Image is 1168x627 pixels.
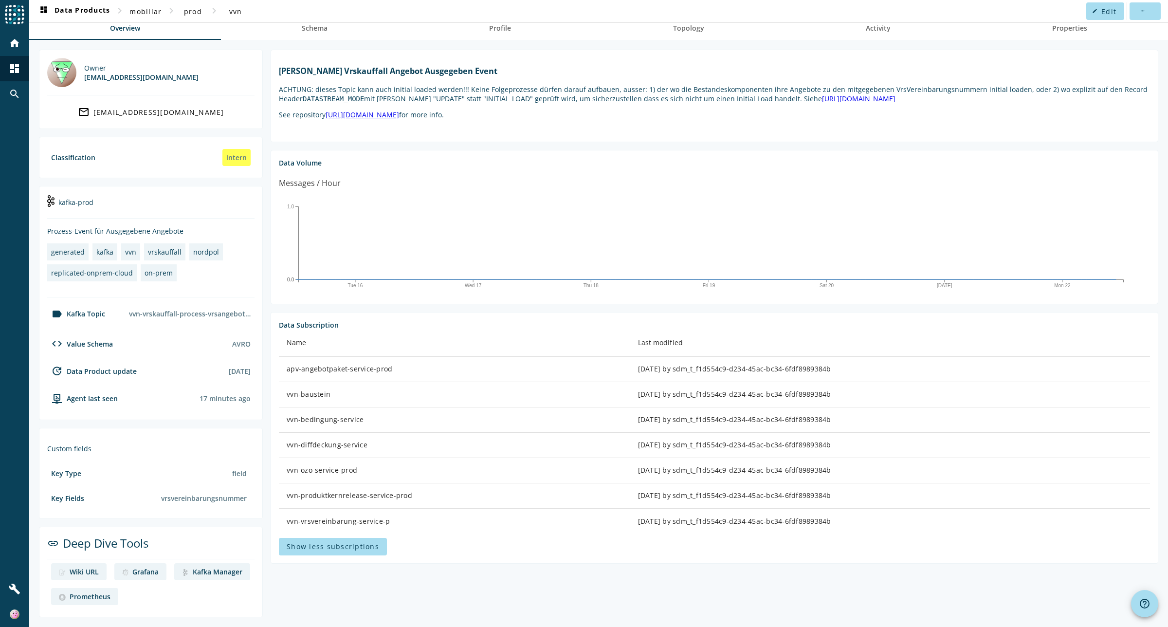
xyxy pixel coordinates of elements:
div: Prometheus [70,592,110,601]
span: Profile [489,25,511,32]
span: Schema [302,25,328,32]
div: Wiki URL [70,567,99,576]
span: vvn [229,7,242,16]
text: Fri 19 [703,283,715,288]
span: Show less subscriptions [287,542,379,551]
div: generated [51,247,85,257]
span: Data Products [38,5,110,17]
a: [URL][DOMAIN_NAME] [326,110,399,119]
div: vvn-ozo-service-prod [287,465,622,475]
div: Kafka Manager [193,567,242,576]
a: deep dive imageKafka Manager [174,563,250,580]
code: DATASTREAM_MODE [303,95,364,103]
text: [DATE] [937,283,952,288]
div: Deep Dive Tools [47,535,255,559]
h1: [PERSON_NAME] Vrskauffall Angebot Ausgegeben Event [279,66,1150,76]
span: prod [184,7,202,16]
div: apv-angebotpaket-service-prod [287,364,622,374]
text: Sat 20 [820,283,834,288]
img: deep dive image [59,569,66,576]
mat-icon: mail_outline [78,106,90,118]
div: intern [222,149,251,166]
div: [EMAIL_ADDRESS][DOMAIN_NAME] [84,73,199,82]
div: Classification [51,153,95,162]
div: Prozess-Event für Ausgegebene Angebote [47,226,255,236]
div: vvn [125,247,136,257]
mat-icon: update [51,365,63,377]
span: Edit [1101,7,1116,16]
th: Last modified [630,330,1150,357]
div: vrsvereinbarungsnummer [157,490,251,507]
div: vvn-vrsvereinbarung-service-p [287,516,622,526]
div: Kafka Topic [47,308,105,320]
text: Tue 16 [348,283,363,288]
div: Custom fields [47,444,255,453]
text: 1.0 [287,203,294,209]
div: field [228,465,251,482]
img: deep dive image [59,594,66,601]
button: Data Products [34,2,114,20]
div: Data Product update [47,365,137,377]
a: deep dive imagePrometheus [51,588,118,605]
td: [DATE] by sdm_t_f1d554c9-d234-45ac-bc34-6fdf8989384b [630,458,1150,483]
div: Key Fields [51,494,84,503]
mat-icon: dashboard [9,63,20,74]
mat-icon: build [9,583,20,595]
p: See repository for more info. [279,110,1150,119]
div: Key Type [51,469,81,478]
div: nordpol [193,247,219,257]
mat-icon: more_horiz [1139,8,1145,14]
a: [EMAIL_ADDRESS][DOMAIN_NAME] [47,103,255,121]
td: [DATE] by sdm_t_f1d554c9-d234-45ac-bc34-6fdf8989384b [630,382,1150,407]
div: Owner [84,63,199,73]
mat-icon: dashboard [38,5,50,17]
div: kafka-prod [47,194,255,219]
div: Data Volume [279,158,1150,167]
a: [URL][DOMAIN_NAME] [822,94,895,103]
span: Properties [1052,25,1087,32]
div: vvn-vrskauffall-process-vrsangebot-ausgegeben-prod [125,305,255,322]
div: [EMAIL_ADDRESS][DOMAIN_NAME] [93,108,224,117]
a: deep dive imageGrafana [114,563,166,580]
mat-icon: chevron_right [114,5,126,17]
div: vvn-baustein [287,389,622,399]
div: replicated-onprem-cloud [51,268,133,277]
mat-icon: home [9,37,20,49]
div: agent-env-prod [47,392,118,404]
img: mbx_300520@mobi.ch [47,58,76,87]
button: prod [177,2,208,20]
div: AVRO [232,339,251,349]
text: Thu 18 [584,283,599,288]
button: Show less subscriptions [279,538,387,555]
mat-icon: chevron_right [208,5,220,17]
p: ACHTUNG: dieses Topic kann auch initial loaded werden!!! Keine Folgeprozesse dürfen darauf aufbau... [279,85,1150,103]
td: [DATE] by sdm_t_f1d554c9-d234-45ac-bc34-6fdf8989384b [630,509,1150,534]
button: Edit [1086,2,1124,20]
span: Topology [673,25,704,32]
text: Wed 17 [465,283,482,288]
div: Grafana [132,567,159,576]
button: mobiliar [126,2,165,20]
text: Mon 22 [1054,283,1071,288]
span: mobiliar [129,7,162,16]
mat-icon: label [51,308,63,320]
mat-icon: search [9,88,20,100]
span: Activity [866,25,891,32]
td: [DATE] by sdm_t_f1d554c9-d234-45ac-bc34-6fdf8989384b [630,407,1150,433]
span: Overview [110,25,140,32]
div: vvn-diffdeckung-service [287,440,622,450]
img: b7ee1099912de0bd49c4108182f4e588 [10,609,19,619]
div: on-prem [145,268,173,277]
img: deep dive image [122,569,128,576]
div: vvn-produktkernrelease-service-prod [287,491,622,500]
div: vrskauffall [148,247,182,257]
mat-icon: code [51,338,63,350]
a: deep dive imageWiki URL [51,563,107,580]
img: kafka-prod [47,195,55,207]
div: Agents typically reports every 15min to 1h [200,394,251,403]
mat-icon: link [47,537,59,549]
div: vvn-bedingung-service [287,415,622,424]
div: Data Subscription [279,320,1150,330]
div: kafka [96,247,113,257]
td: [DATE] by sdm_t_f1d554c9-d234-45ac-bc34-6fdf8989384b [630,433,1150,458]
